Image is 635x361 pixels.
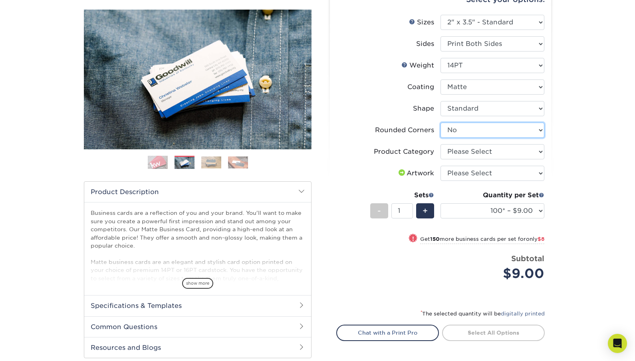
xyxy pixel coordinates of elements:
[413,104,434,113] div: Shape
[430,236,440,242] strong: 150
[228,156,248,169] img: Business Cards 04
[412,234,414,243] span: !
[401,61,434,70] div: Weight
[374,147,434,157] div: Product Category
[409,18,434,27] div: Sizes
[526,236,544,242] span: only
[201,156,221,169] img: Business Cards 03
[608,334,627,353] div: Open Intercom Messenger
[84,295,311,316] h2: Specifications & Templates
[84,182,311,202] h2: Product Description
[370,190,434,200] div: Sets
[420,236,544,244] small: Get more business cards per set for
[421,311,545,317] small: The selected quantity will be
[441,190,544,200] div: Quantity per Set
[538,236,544,242] span: $8
[501,311,545,317] a: digitally printed
[442,325,545,341] a: Select All Options
[377,205,381,217] span: -
[84,337,311,358] h2: Resources and Blogs
[375,125,434,135] div: Rounded Corners
[397,169,434,178] div: Artwork
[91,209,305,323] p: Business cards are a reflection of you and your brand. You'll want to make sure you create a powe...
[423,205,428,217] span: +
[416,39,434,49] div: Sides
[511,254,544,263] strong: Subtotal
[407,82,434,92] div: Coating
[175,157,194,169] img: Business Cards 02
[446,264,544,283] div: $9.00
[336,325,439,341] a: Chat with a Print Pro
[148,153,168,173] img: Business Cards 01
[182,278,213,289] span: show more
[84,10,312,149] img: Matte 02
[84,316,311,337] h2: Common Questions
